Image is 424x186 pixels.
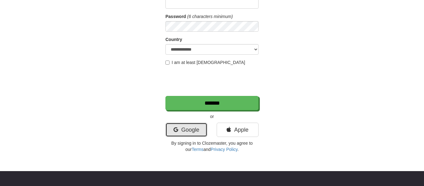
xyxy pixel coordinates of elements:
[165,61,169,65] input: I am at least [DEMOGRAPHIC_DATA]
[187,14,233,19] em: (6 characters minimum)
[165,140,259,152] p: By signing in to Clozemaster, you agree to our and .
[165,69,260,93] iframe: reCAPTCHA
[165,59,245,66] label: I am at least [DEMOGRAPHIC_DATA]
[165,36,182,43] label: Country
[165,123,207,137] a: Google
[211,147,237,152] a: Privacy Policy
[165,113,259,120] p: or
[217,123,259,137] a: Apple
[165,13,186,20] label: Password
[192,147,203,152] a: Terms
